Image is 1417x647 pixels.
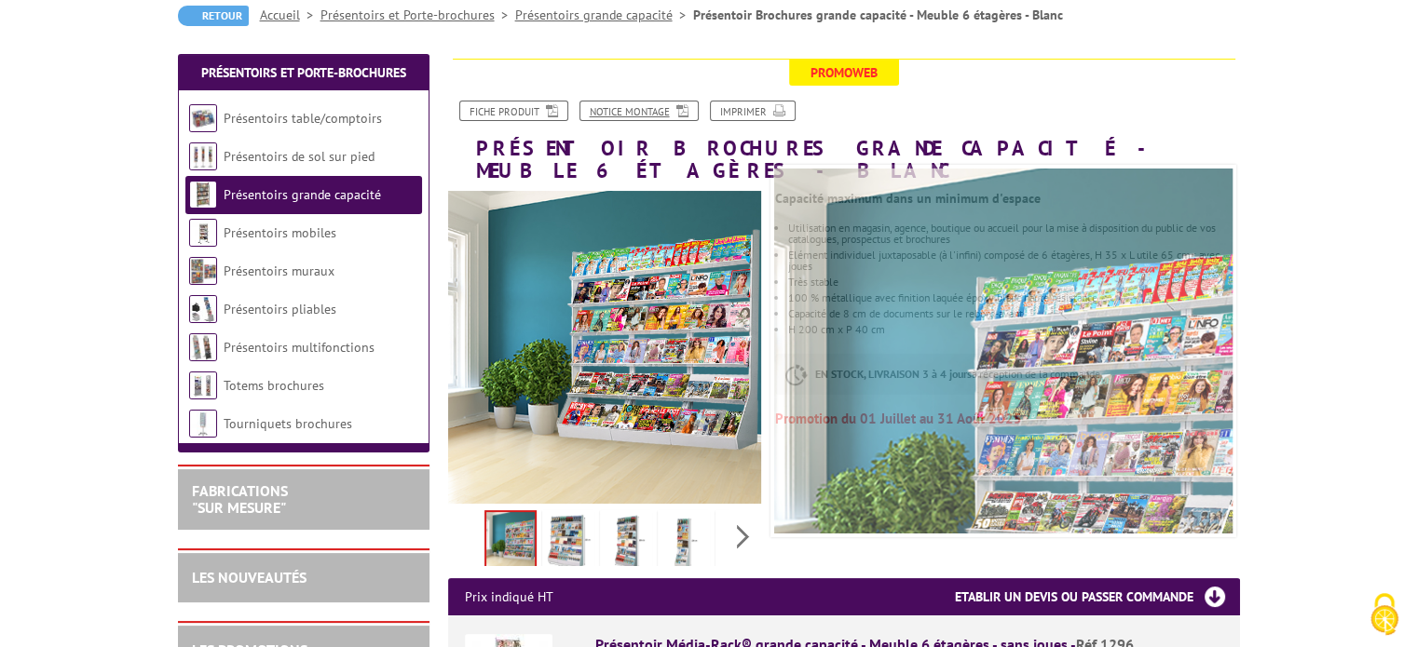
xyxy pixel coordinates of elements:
[260,7,320,23] a: Accueil
[734,521,752,552] span: Next
[789,60,899,86] span: Promoweb
[224,301,336,317] a: Présentoirs pliables
[1361,591,1408,638] img: Cookies (fenêtre modale)
[189,142,217,170] img: Présentoirs de sol sur pied
[224,263,334,279] a: Présentoirs muraux
[320,7,515,23] a: Présentoirs et Porte-brochures
[448,191,762,504] img: 12963j2_grande_etagere_situation.jpg
[661,514,706,572] img: 12961j2_etagere_livre_magazine_rangement_dim.jpg
[546,514,591,572] img: 12963j2_etagere_livre_magazine_rangement_dim.jpg
[579,101,699,121] a: Notice Montage
[189,219,217,247] img: Présentoirs mobiles
[189,410,217,438] img: Tourniquets brochures
[189,181,217,209] img: Présentoirs grande capacité
[189,257,217,285] img: Présentoirs muraux
[459,101,568,121] a: Fiche produit
[224,415,352,432] a: Tourniquets brochures
[693,6,1063,24] li: Présentoir Brochures grande capacité - Meuble 6 étagères - Blanc
[189,104,217,132] img: Présentoirs table/comptoirs
[189,295,217,323] img: Présentoirs pliables
[189,371,217,399] img: Totems brochures
[178,6,249,26] a: Retour
[710,101,796,121] a: Imprimer
[719,514,764,572] img: 1296_sans_joue_etagere_livre_magazine_rangement_dim.jpg
[604,514,648,572] img: 12962j2_etagere_livre_magazine_rangement_dim.jpg
[192,568,307,586] a: LES NOUVEAUTÉS
[224,339,375,356] a: Présentoirs multifonctions
[224,377,324,394] a: Totems brochures
[465,578,553,615] p: Prix indiqué HT
[224,186,381,203] a: Présentoirs grande capacité
[955,578,1240,615] h3: Etablir un devis ou passer commande
[224,148,375,165] a: Présentoirs de sol sur pied
[224,224,336,241] a: Présentoirs mobiles
[1352,584,1417,647] button: Cookies (fenêtre modale)
[224,110,382,127] a: Présentoirs table/comptoirs
[189,333,217,361] img: Présentoirs multifonctions
[515,7,693,23] a: Présentoirs grande capacité
[486,512,535,570] img: 12963j2_grande_etagere_situation.jpg
[201,64,406,81] a: Présentoirs et Porte-brochures
[192,481,288,517] a: FABRICATIONS"Sur Mesure"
